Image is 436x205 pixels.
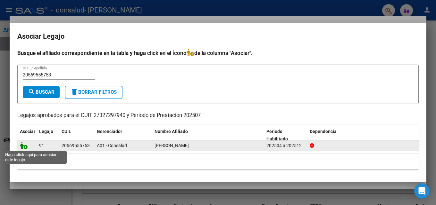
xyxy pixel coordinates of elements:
span: Legajo [39,129,53,134]
span: A01 - Consalud [97,143,127,148]
button: Buscar [23,86,60,98]
datatable-header-cell: Gerenciador [94,125,152,146]
h4: Busque el afiliado correspondiente en la tabla y haga click en el ícono de la columna "Asociar". [17,49,419,57]
span: Gerenciador [97,129,122,134]
span: Borrar Filtros [71,89,117,95]
span: CUIL [62,129,71,134]
span: Dependencia [310,129,337,134]
div: 20569555753 [62,142,90,149]
div: Open Intercom Messenger [414,183,430,199]
span: 91 [39,143,44,148]
mat-icon: delete [71,88,78,96]
span: Buscar [28,89,55,95]
div: 202504 a 202512 [266,142,305,149]
datatable-header-cell: Asociar [17,125,37,146]
span: Periodo Habilitado [266,129,288,141]
h2: Asociar Legajo [17,30,419,43]
span: FEDORISCHAK LORENZO [155,143,189,148]
datatable-header-cell: Periodo Habilitado [264,125,307,146]
mat-icon: search [28,88,36,96]
div: 1 registros [17,154,419,170]
datatable-header-cell: CUIL [59,125,94,146]
span: Nombre Afiliado [155,129,188,134]
datatable-header-cell: Legajo [37,125,59,146]
span: Asociar [20,129,35,134]
button: Borrar Filtros [65,86,122,99]
datatable-header-cell: Dependencia [307,125,419,146]
datatable-header-cell: Nombre Afiliado [152,125,264,146]
p: Legajos aprobados para el CUIT 27327297940 y Período de Prestación 202507 [17,112,419,120]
